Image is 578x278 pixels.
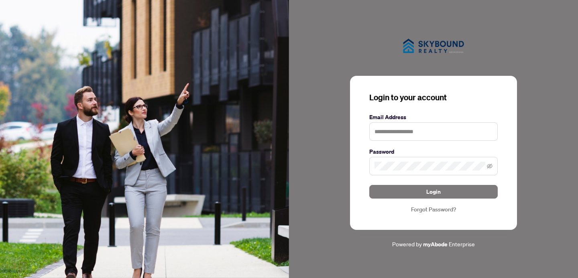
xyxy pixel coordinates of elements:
[423,240,448,249] a: myAbode
[369,147,498,156] label: Password
[392,240,422,248] span: Powered by
[487,163,493,169] span: eye-invisible
[369,113,498,122] label: Email Address
[426,185,441,198] span: Login
[369,185,498,199] button: Login
[393,29,474,63] img: ma-logo
[369,92,498,103] h3: Login to your account
[369,205,498,214] a: Forgot Password?
[449,240,475,248] span: Enterprise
